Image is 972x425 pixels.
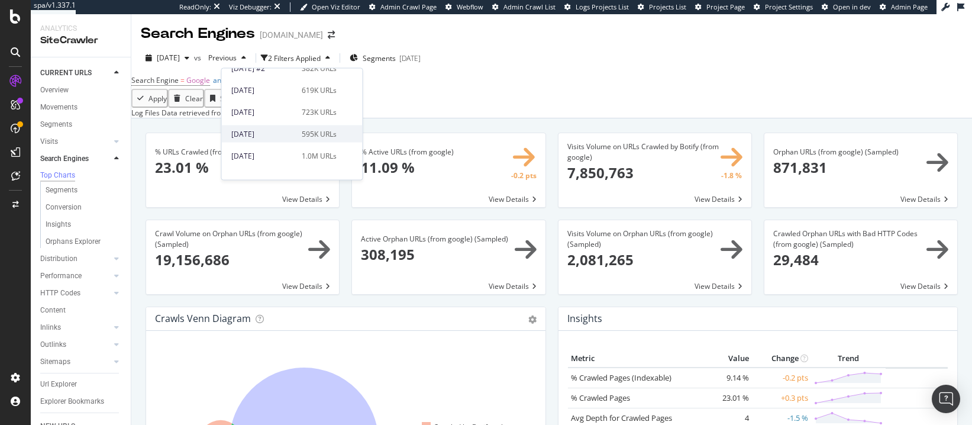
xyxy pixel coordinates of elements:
span: Admin Crawl Page [380,2,437,11]
th: Value [705,350,752,368]
div: arrow-right-arrow-left [328,31,335,39]
td: +0.3 pts [752,388,811,408]
a: Inlinks [40,321,111,334]
a: Search Engines [40,153,111,165]
a: Top Charts [40,170,122,182]
div: 619K URLs [302,85,337,95]
div: Performance [40,270,82,282]
a: Segments [46,184,122,197]
div: Apply [148,94,167,104]
span: vs [194,53,204,63]
div: Sitemaps [40,356,70,368]
a: Sitemaps [40,356,111,368]
div: HTTP Codes [40,287,80,300]
th: Change [752,350,811,368]
button: Apply [131,89,168,108]
span: Project Settings [765,2,813,11]
div: Analytics [40,24,121,34]
a: Movements [40,101,122,114]
div: 2 Filters Applied [268,53,321,63]
a: HTTP Codes [40,287,111,300]
div: Conversion [46,201,82,214]
div: Save [220,94,236,104]
span: Admin Page [891,2,928,11]
div: Overview [40,84,69,96]
span: Open Viz Editor [312,2,360,11]
h4: Crawls Venn Diagram [155,311,251,327]
span: Logs Projects List [576,2,629,11]
button: Segments[DATE] [345,49,425,67]
div: 1.0M URLs [302,172,337,183]
span: Open in dev [833,2,871,11]
a: Overview [40,84,122,96]
div: SiteCrawler [40,34,121,47]
a: Visits [40,136,111,148]
div: 723K URLs [302,107,337,117]
a: Distribution [40,253,111,265]
div: Inlinks [40,321,61,334]
div: [DOMAIN_NAME] [260,29,323,41]
a: Webflow [445,2,483,12]
a: Open in dev [822,2,871,12]
h4: Insights [567,311,602,327]
span: and [213,75,225,85]
a: Segments [40,118,122,131]
a: Orphans Explorer [46,236,122,248]
a: Avg Depth for Crawled Pages [571,413,672,423]
div: Movements [40,101,77,114]
a: Logs Projects List [564,2,629,12]
div: Viz Debugger: [229,2,272,12]
a: Outlinks [40,339,111,351]
div: Log Files Data retrieved from to [131,108,282,118]
div: Search Engines [141,24,255,44]
td: -0.2 pts [752,368,811,388]
span: 2025 Aug. 20th [157,53,180,63]
div: Open Intercom Messenger [932,385,960,413]
div: Explorer Bookmarks [40,395,104,408]
a: Admin Page [880,2,928,12]
div: Clear [185,94,203,104]
div: [DATE] [231,107,295,117]
td: 23.01 % [705,388,752,408]
div: Distribution [40,253,77,265]
div: 382K URLs [302,63,337,73]
button: Clear [168,89,204,108]
div: [DATE] [231,128,295,139]
div: ReadOnly: [179,2,211,12]
a: % Crawled Pages [571,392,630,403]
a: Url Explorer [40,378,122,391]
span: Search Engine [131,75,179,85]
a: Performance [40,270,111,282]
a: Content [40,304,122,317]
span: Projects List [649,2,686,11]
a: Admin Crawl Page [369,2,437,12]
button: [DATE] [141,49,194,67]
a: Conversion [46,201,122,214]
a: % Crawled Pages (Indexable) [571,372,671,383]
div: Visits [40,136,58,148]
div: Content [40,304,66,317]
a: Explorer Bookmarks [40,395,122,408]
div: 595K URLs [302,128,337,139]
div: Segments [40,118,72,131]
div: 1.0M URLs [302,150,337,161]
a: Project Page [695,2,745,12]
a: CURRENT URLS [40,67,111,79]
div: Top Charts [40,170,75,181]
a: Project Settings [754,2,813,12]
div: Segments [46,184,77,197]
button: Save [204,89,237,108]
div: CURRENT URLS [40,67,92,79]
div: Url Explorer [40,378,77,391]
div: [DATE] [231,85,295,95]
div: [DATE] #2 [231,63,295,73]
span: Previous [204,53,237,63]
span: Google [186,75,210,85]
td: 9.14 % [705,368,752,388]
a: Open Viz Editor [300,2,360,12]
div: [DATE] [231,150,295,161]
th: Trend [811,350,886,368]
div: Orphans Explorer [46,236,101,248]
span: Project Page [706,2,745,11]
th: Metric [568,350,705,368]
